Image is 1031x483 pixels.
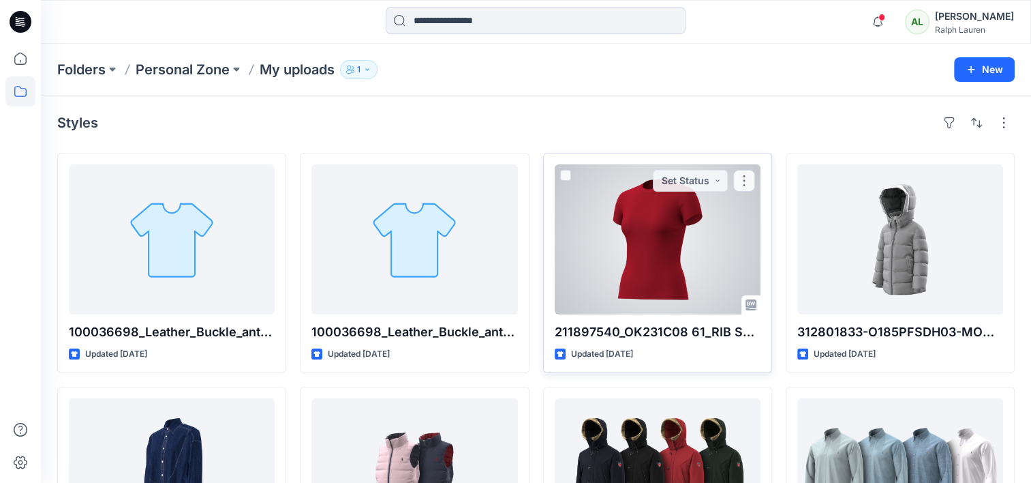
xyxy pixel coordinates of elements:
[69,164,275,314] a: 100036698_Leather_Buckle_anti_brass_25mm
[328,347,390,362] p: Updated [DATE]
[797,164,1003,314] a: 312801833-O185PFSDH03-MOMENTUM LONG DOWN CT
[555,323,760,342] p: 211897540_OK231C08 61_RIB SS TEE
[814,347,876,362] p: Updated [DATE]
[797,323,1003,342] p: 312801833-O185PFSDH03-MOMENTUM LONG DOWN CT
[69,323,275,342] p: 100036698_Leather_Buckle_anti_brass_25mm
[57,115,98,131] h4: Styles
[555,164,760,314] a: 211897540_OK231C08 61_RIB SS TEE
[57,60,106,79] a: Folders
[935,8,1014,25] div: [PERSON_NAME]
[311,323,517,342] p: 100036698_Leather_Buckle_anti_brass_25mm
[340,60,378,79] button: 1
[954,57,1015,82] button: New
[935,25,1014,35] div: Ralph Lauren
[357,62,360,77] p: 1
[136,60,230,79] a: Personal Zone
[311,164,517,314] a: 100036698_Leather_Buckle_anti_brass_25mm
[905,10,929,34] div: AL
[85,347,147,362] p: Updated [DATE]
[571,347,633,362] p: Updated [DATE]
[260,60,335,79] p: My uploads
